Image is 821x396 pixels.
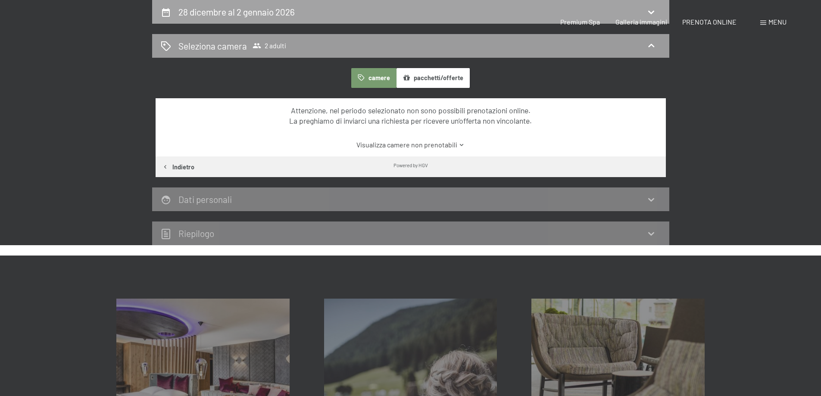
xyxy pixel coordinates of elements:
[171,140,650,150] a: Visualizza camere non prenotabili
[682,18,737,26] a: PRENOTA ONLINE
[396,68,470,88] button: pacchetti/offerte
[393,162,428,168] div: Powered by HGV
[178,6,295,17] h2: 28 dicembre al 2 gennaio 2026
[615,18,667,26] a: Galleria immagini
[351,68,396,88] button: camere
[156,156,201,177] button: Indietro
[768,18,787,26] span: Menu
[253,41,286,50] span: 2 adulti
[178,40,247,52] h2: Seleziona camera
[560,18,600,26] a: Premium Spa
[178,228,214,239] h2: Riepilogo
[171,105,650,126] div: Attenzione, nel periodo selezionato non sono possibili prenotazioni online. La preghiamo di invia...
[178,194,232,205] h2: Dati personali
